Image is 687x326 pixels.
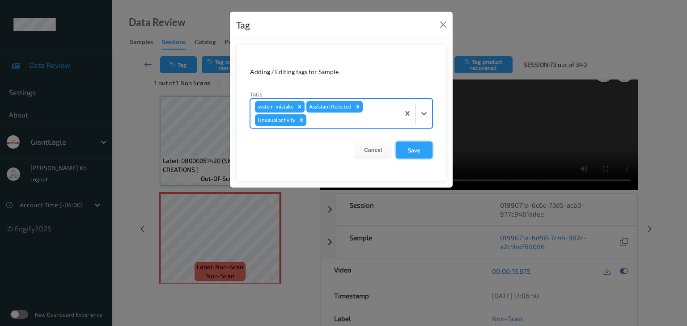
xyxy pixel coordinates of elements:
[297,114,306,126] div: Remove Unusual activity
[250,90,263,98] label: Tags
[255,101,295,113] div: system-mistake
[295,101,305,113] div: Remove system-mistake
[396,142,433,159] button: Save
[353,101,363,113] div: Remove Assistant Rejected
[437,18,450,31] button: Close
[306,101,353,113] div: Assistant Rejected
[355,142,391,159] button: Cancel
[236,18,250,32] div: Tag
[250,67,433,76] div: Adding / Editing tags for Sample
[255,114,297,126] div: Unusual activity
